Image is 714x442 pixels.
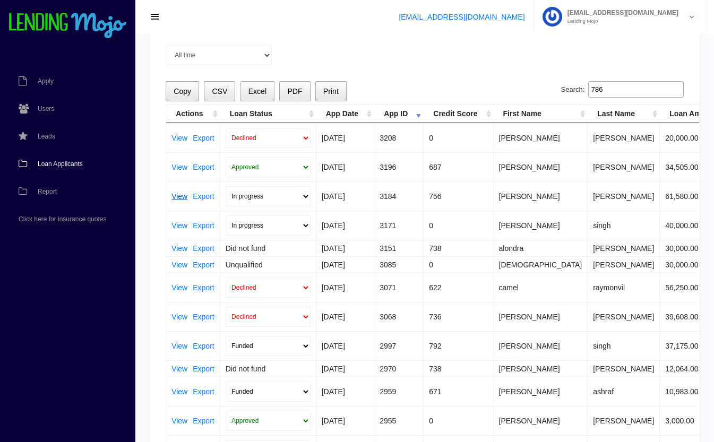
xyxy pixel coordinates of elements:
a: Export [193,134,214,142]
td: camel [494,273,588,302]
a: Export [193,313,214,320]
td: [PERSON_NAME] [588,406,660,435]
td: [PERSON_NAME] [494,211,588,240]
td: 736 [424,302,493,331]
td: 738 [424,240,493,256]
small: Lending Mojo [562,19,678,24]
span: Leads [38,133,55,140]
a: View [171,342,187,350]
td: 687 [424,152,493,181]
td: 622 [424,273,493,302]
td: 2970 [374,360,424,377]
span: Copy [174,87,191,96]
td: 3196 [374,152,424,181]
td: Did not fund [220,240,316,256]
a: View [171,222,187,229]
td: 3085 [374,256,424,273]
a: Export [193,193,214,200]
td: [DATE] [316,152,374,181]
td: [PERSON_NAME] [494,302,588,331]
a: View [171,313,187,320]
button: PDF [279,81,310,102]
td: 2959 [374,377,424,406]
td: 738 [424,360,493,377]
td: 3151 [374,240,424,256]
td: 756 [424,181,493,211]
a: View [171,245,187,252]
td: 0 [424,123,493,152]
th: Credit Score: activate to sort column ascending [424,105,493,123]
a: Export [193,342,214,350]
td: [DATE] [316,331,374,360]
td: 3171 [374,211,424,240]
td: Did not fund [220,360,316,377]
a: View [171,284,187,291]
td: 0 [424,256,493,273]
button: CSV [204,81,235,102]
td: [DATE] [316,256,374,273]
a: View [171,388,187,395]
th: App ID: activate to sort column ascending [374,105,424,123]
span: Excel [248,87,266,96]
td: [PERSON_NAME] [588,256,660,273]
td: singh [588,331,660,360]
img: Profile image [543,7,562,27]
td: [DEMOGRAPHIC_DATA] [494,256,588,273]
a: View [171,134,187,142]
a: Export [193,163,214,171]
a: Export [193,417,214,424]
button: Excel [240,81,275,102]
td: ashraf [588,377,660,406]
td: [PERSON_NAME] [494,123,588,152]
span: Report [38,188,57,195]
td: [DATE] [316,181,374,211]
span: Print [323,87,339,96]
td: [DATE] [316,273,374,302]
td: [PERSON_NAME] [588,152,660,181]
a: View [171,261,187,268]
td: [DATE] [316,302,374,331]
a: Export [193,365,214,372]
span: Apply [38,78,54,84]
label: Search: [561,81,684,98]
td: [PERSON_NAME] [494,406,588,435]
td: 2997 [374,331,424,360]
button: Copy [166,81,199,102]
td: 3208 [374,123,424,152]
span: Click here for insurance quotes [19,216,106,222]
span: Loan Applicants [38,161,83,167]
td: [PERSON_NAME] [588,123,660,152]
a: Export [193,284,214,291]
input: Search: [588,81,684,98]
td: 0 [424,211,493,240]
a: Export [193,388,214,395]
img: logo-small.png [8,13,127,39]
td: alondra [494,240,588,256]
td: [DATE] [316,211,374,240]
td: [PERSON_NAME] [494,181,588,211]
td: 671 [424,377,493,406]
th: Last Name: activate to sort column ascending [588,105,660,123]
a: Export [193,245,214,252]
span: PDF [287,87,302,96]
td: [PERSON_NAME] [494,377,588,406]
td: [PERSON_NAME] [494,331,588,360]
td: 0 [424,406,493,435]
a: View [171,365,187,372]
span: [EMAIL_ADDRESS][DOMAIN_NAME] [562,10,678,16]
a: Export [193,261,214,268]
td: [PERSON_NAME] [588,181,660,211]
th: First Name: activate to sort column ascending [494,105,588,123]
td: [DATE] [316,240,374,256]
a: View [171,193,187,200]
a: Export [193,222,214,229]
td: [DATE] [316,406,374,435]
td: 3184 [374,181,424,211]
a: [EMAIL_ADDRESS][DOMAIN_NAME] [399,13,524,21]
th: Loan Status: activate to sort column ascending [220,105,316,123]
td: 3068 [374,302,424,331]
th: Actions: activate to sort column ascending [166,105,220,123]
td: [PERSON_NAME] [588,360,660,377]
td: [PERSON_NAME] [588,240,660,256]
td: 3071 [374,273,424,302]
